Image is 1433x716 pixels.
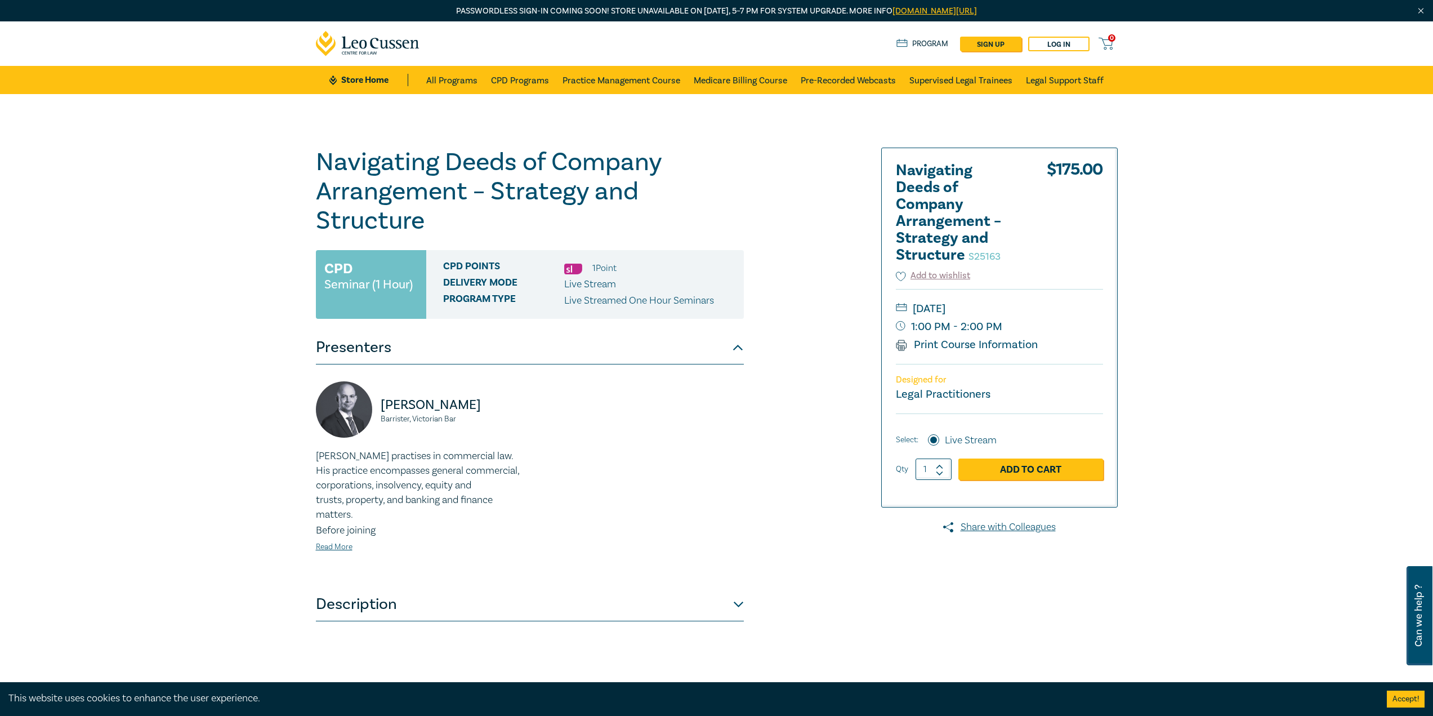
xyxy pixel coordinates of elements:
span: Live Stream [564,278,616,291]
button: Description [316,588,744,621]
span: CPD Points [443,261,564,275]
input: 1 [916,459,952,480]
span: Program type [443,293,564,308]
div: This website uses cookies to enhance the user experience. [8,691,1370,706]
a: Medicare Billing Course [694,66,787,94]
span: Delivery Mode [443,277,564,292]
a: Program [896,38,949,50]
small: Seminar (1 Hour) [324,279,413,290]
small: 1:00 PM - 2:00 PM [896,318,1103,336]
h1: Navigating Deeds of Company Arrangement – Strategy and Structure [316,148,744,235]
img: https://s3.ap-southeast-2.amazonaws.com/leo-cussen-store-production-content/Contacts/Sergio%20Fre... [316,381,372,438]
a: Supervised Legal Trainees [909,66,1012,94]
a: sign up [960,37,1021,51]
a: Store Home [329,74,408,86]
p: [PERSON_NAME] practises in commercial law. His practice encompasses general commercial, corporati... [316,449,523,522]
label: Qty [896,463,908,475]
a: Read More [316,542,352,552]
p: [PERSON_NAME] [381,396,523,414]
p: Live Streamed One Hour Seminars [564,293,714,308]
p: Designed for [896,375,1103,385]
a: CPD Programs [491,66,549,94]
h2: Navigating Deeds of Company Arrangement – Strategy and Structure [896,162,1020,264]
h3: CPD [324,259,352,279]
a: Share with Colleagues [881,520,1118,535]
small: Legal Practitioners [896,387,990,402]
img: Substantive Law [564,264,582,274]
a: Log in [1028,37,1090,51]
div: $ 175.00 [1047,162,1103,269]
a: Legal Support Staff [1026,66,1104,94]
button: Accept cookies [1387,691,1425,708]
button: Add to wishlist [896,269,971,282]
label: Live Stream [945,433,997,448]
p: Before joining [316,523,523,538]
span: 0 [1108,34,1115,42]
a: Print Course Information [896,337,1038,352]
small: S25163 [968,250,1001,263]
a: Add to Cart [958,459,1103,480]
img: Close [1416,6,1426,16]
small: Barrister, Victorian Bar [381,415,523,423]
span: Select: [896,434,918,446]
span: Can we help ? [1413,573,1424,659]
a: Practice Management Course [563,66,680,94]
li: 1 Point [592,261,617,275]
a: Pre-Recorded Webcasts [801,66,896,94]
a: [DOMAIN_NAME][URL] [892,6,977,16]
a: All Programs [426,66,477,94]
small: [DATE] [896,300,1103,318]
button: Presenters [316,331,744,364]
p: Passwordless sign-in coming soon! Store unavailable on [DATE], 5–7 PM for system upgrade. More info [316,5,1118,17]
